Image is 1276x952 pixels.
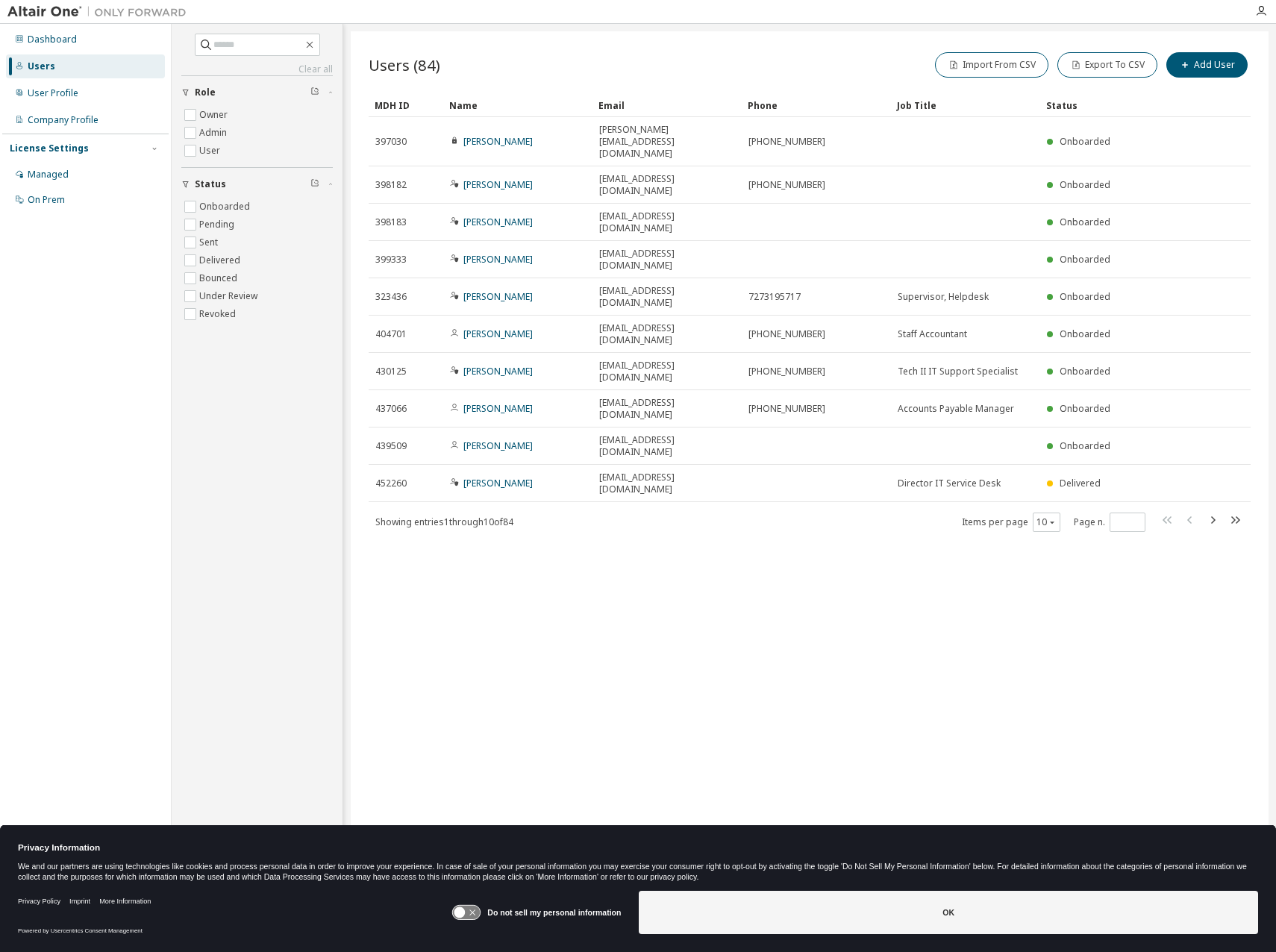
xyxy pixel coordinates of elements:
[463,328,533,340] a: [PERSON_NAME]
[28,194,65,206] div: On Prem
[1060,328,1110,340] span: Onboarded
[199,142,223,160] label: User
[1060,253,1110,266] span: Onboarded
[199,269,240,287] label: Bounced
[463,253,533,266] a: [PERSON_NAME]
[898,291,989,303] span: Supervisor, Helpdesk
[181,76,333,109] button: Role
[199,216,237,234] label: Pending
[1057,52,1157,78] button: Export To CSV
[599,210,735,234] span: [EMAIL_ADDRESS][DOMAIN_NAME]
[199,234,221,251] label: Sent
[898,403,1014,415] span: Accounts Payable Manager
[599,124,735,160] span: [PERSON_NAME][EMAIL_ADDRESS][DOMAIN_NAME]
[599,285,735,309] span: [EMAIL_ADDRESS][DOMAIN_NAME]
[199,106,231,124] label: Owner
[1060,290,1110,303] span: Onboarded
[1036,516,1057,528] button: 10
[375,93,437,117] div: MDH ID
[1074,513,1145,532] span: Page n.
[599,397,735,421] span: [EMAIL_ADDRESS][DOMAIN_NAME]
[598,93,736,117] div: Email
[599,322,735,346] span: [EMAIL_ADDRESS][DOMAIN_NAME]
[375,328,407,340] span: 404701
[463,402,533,415] a: [PERSON_NAME]
[463,290,533,303] a: [PERSON_NAME]
[375,403,407,415] span: 437066
[463,178,533,191] a: [PERSON_NAME]
[898,477,1001,489] span: Director IT Service Desk
[199,287,260,305] label: Under Review
[898,328,967,340] span: Staff Accountant
[28,60,55,72] div: Users
[748,93,885,117] div: Phone
[1060,439,1110,452] span: Onboarded
[599,248,735,272] span: [EMAIL_ADDRESS][DOMAIN_NAME]
[748,403,825,415] span: [PHONE_NUMBER]
[1060,135,1110,148] span: Onboarded
[1060,216,1110,228] span: Onboarded
[748,328,825,340] span: [PHONE_NUMBER]
[7,4,194,19] img: Altair One
[375,136,407,148] span: 397030
[748,179,825,191] span: [PHONE_NUMBER]
[375,216,407,228] span: 398183
[375,440,407,452] span: 439509
[463,365,533,378] a: [PERSON_NAME]
[375,366,407,378] span: 430125
[199,305,239,323] label: Revoked
[310,178,319,190] span: Clear filter
[599,360,735,383] span: [EMAIL_ADDRESS][DOMAIN_NAME]
[28,169,69,181] div: Managed
[375,179,407,191] span: 398182
[28,87,78,99] div: User Profile
[1060,477,1101,489] span: Delivered
[449,93,587,117] div: Name
[375,254,407,266] span: 399333
[181,168,333,201] button: Status
[195,178,226,190] span: Status
[1060,365,1110,378] span: Onboarded
[898,366,1018,378] span: Tech II IT Support Specialist
[599,472,735,495] span: [EMAIL_ADDRESS][DOMAIN_NAME]
[463,135,533,148] a: [PERSON_NAME]
[375,291,407,303] span: 323436
[599,173,735,197] span: [EMAIL_ADDRESS][DOMAIN_NAME]
[748,136,825,148] span: [PHONE_NUMBER]
[748,366,825,378] span: [PHONE_NUMBER]
[897,93,1034,117] div: Job Title
[310,87,319,98] span: Clear filter
[748,291,801,303] span: 7273195717
[195,87,216,98] span: Role
[199,198,253,216] label: Onboarded
[962,513,1060,532] span: Items per page
[599,434,735,458] span: [EMAIL_ADDRESS][DOMAIN_NAME]
[369,54,440,75] span: Users (84)
[1060,178,1110,191] span: Onboarded
[375,516,513,528] span: Showing entries 1 through 10 of 84
[375,477,407,489] span: 452260
[1060,402,1110,415] span: Onboarded
[463,439,533,452] a: [PERSON_NAME]
[199,124,230,142] label: Admin
[935,52,1048,78] button: Import From CSV
[199,251,243,269] label: Delivered
[28,114,98,126] div: Company Profile
[463,477,533,489] a: [PERSON_NAME]
[463,216,533,228] a: [PERSON_NAME]
[28,34,77,46] div: Dashboard
[1046,93,1173,117] div: Status
[10,143,89,154] div: License Settings
[1166,52,1248,78] button: Add User
[181,63,333,75] a: Clear all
